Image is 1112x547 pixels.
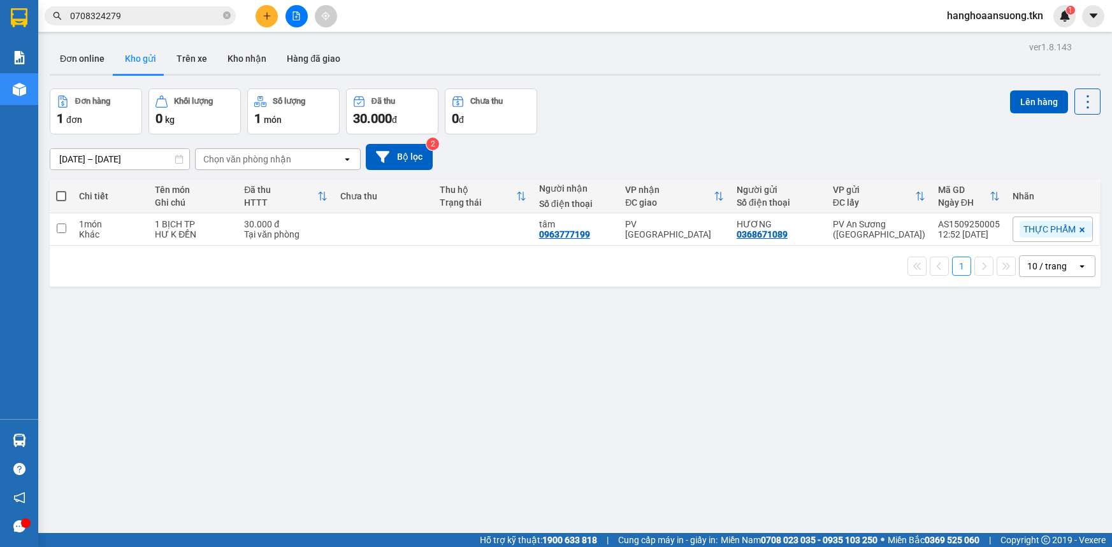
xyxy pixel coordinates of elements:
div: 10 / trang [1027,260,1067,273]
button: Hàng đã giao [277,43,350,74]
div: Đã thu [244,185,317,195]
span: file-add [292,11,301,20]
span: message [13,520,25,532]
div: Số lượng [273,97,305,106]
button: Kho gửi [115,43,166,74]
div: PV [GEOGRAPHIC_DATA] [625,219,724,239]
span: Miền Bắc [888,533,979,547]
div: HTTT [244,197,317,208]
div: Số điện thoại [737,197,820,208]
div: Mã GD [938,185,990,195]
strong: 0708 023 035 - 0935 103 250 [761,535,877,545]
div: HƯƠNG [737,219,820,229]
button: file-add [285,5,308,27]
button: Chưa thu0đ [445,89,537,134]
span: 0 [452,111,459,126]
div: VP gửi [833,185,915,195]
button: 1 [952,257,971,276]
button: plus [256,5,278,27]
button: Đơn hàng1đơn [50,89,142,134]
div: 12:52 [DATE] [938,229,1000,239]
div: Đã thu [372,97,395,106]
span: question-circle [13,463,25,475]
div: Trạng thái [440,197,516,208]
span: đơn [66,115,82,125]
input: Select a date range. [50,149,189,169]
button: Kho nhận [217,43,277,74]
span: hanghoaansuong.tkn [937,8,1053,24]
svg: open [342,154,352,164]
div: 1 món [79,219,142,229]
div: Khác [79,229,142,239]
div: Người nhận [539,183,612,194]
th: Toggle SortBy [827,180,932,213]
div: 0963777199 [539,229,590,239]
span: kg [165,115,175,125]
div: VP nhận [625,185,714,195]
th: Toggle SortBy [932,180,1006,213]
div: Ghi chú [155,197,231,208]
div: Nhãn [1013,191,1093,201]
div: PV An Sương ([GEOGRAPHIC_DATA]) [833,219,925,239]
img: warehouse-icon [13,83,26,96]
button: caret-down [1082,5,1104,27]
button: Trên xe [166,43,217,74]
div: Tại văn phòng [244,229,328,239]
span: | [989,533,991,547]
span: | [607,533,609,547]
div: Chưa thu [340,191,427,201]
button: Khối lượng0kg [148,89,241,134]
button: Số lượng1món [247,89,340,134]
strong: 1900 633 818 [542,535,597,545]
th: Toggle SortBy [238,180,334,213]
th: Toggle SortBy [619,180,730,213]
span: 1 [57,111,64,126]
sup: 2 [426,138,439,150]
div: tâm [539,219,612,229]
span: Hỗ trợ kỹ thuật: [480,533,597,547]
span: Cung cấp máy in - giấy in: [618,533,718,547]
div: HƯ K ĐỀN [155,229,231,239]
button: Lên hàng [1010,90,1068,113]
span: notification [13,492,25,504]
span: 1 [254,111,261,126]
span: search [53,11,62,20]
div: Người gửi [737,185,820,195]
div: Chọn văn phòng nhận [203,153,291,166]
input: Tìm tên, số ĐT hoặc mã đơn [70,9,220,23]
div: 1 BỊCH TP [155,219,231,229]
button: Đã thu30.000đ [346,89,438,134]
div: Chưa thu [470,97,503,106]
span: 0 [155,111,162,126]
img: warehouse-icon [13,434,26,447]
div: 30.000 đ [244,219,328,229]
span: plus [263,11,271,20]
button: aim [315,5,337,27]
span: close-circle [223,10,231,22]
img: icon-new-feature [1059,10,1071,22]
span: close-circle [223,11,231,19]
span: Miền Nam [721,533,877,547]
span: 1 [1068,6,1072,15]
span: THỰC PHẨM [1023,224,1076,235]
span: đ [392,115,397,125]
div: ĐC lấy [833,197,915,208]
span: caret-down [1088,10,1099,22]
div: Số điện thoại [539,199,612,209]
button: Đơn online [50,43,115,74]
img: solution-icon [13,51,26,64]
div: AS1509250005 [938,219,1000,229]
div: Thu hộ [440,185,516,195]
span: món [264,115,282,125]
button: Bộ lọc [366,144,433,170]
div: ver 1.8.143 [1029,40,1072,54]
span: copyright [1041,536,1050,544]
div: Khối lượng [174,97,213,106]
span: aim [321,11,330,20]
span: đ [459,115,464,125]
img: logo-vxr [11,8,27,27]
strong: 0369 525 060 [925,535,979,545]
div: Chi tiết [79,191,142,201]
svg: open [1077,261,1087,271]
sup: 1 [1066,6,1075,15]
